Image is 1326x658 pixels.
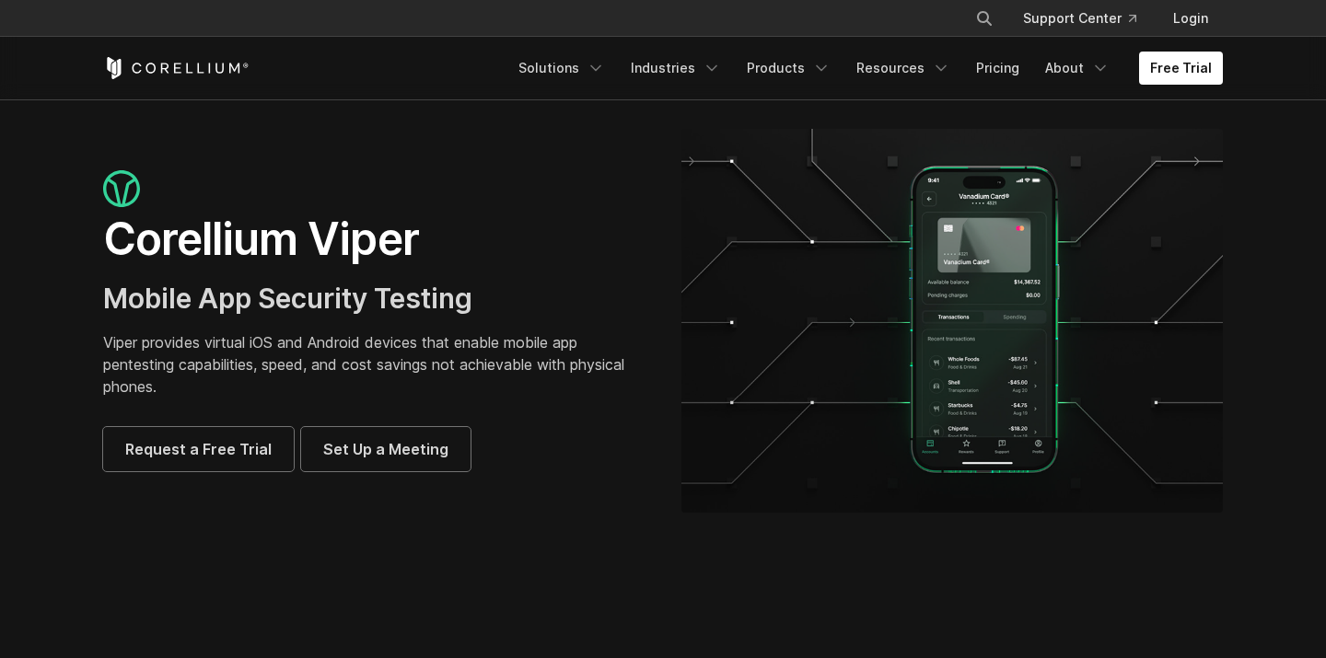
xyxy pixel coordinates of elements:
span: Request a Free Trial [125,438,272,460]
a: Resources [845,52,961,85]
div: Navigation Menu [953,2,1223,35]
a: Industries [620,52,732,85]
a: About [1034,52,1121,85]
span: Set Up a Meeting [323,438,448,460]
a: Free Trial [1139,52,1223,85]
p: Viper provides virtual iOS and Android devices that enable mobile app pentesting capabilities, sp... [103,331,645,398]
a: Pricing [965,52,1030,85]
a: Support Center [1008,2,1151,35]
img: viper_icon_large [103,170,140,208]
a: Login [1158,2,1223,35]
a: Products [736,52,842,85]
img: viper_hero [681,129,1223,513]
a: Request a Free Trial [103,427,294,471]
a: Solutions [507,52,616,85]
a: Set Up a Meeting [301,427,471,471]
h1: Corellium Viper [103,212,645,267]
div: Navigation Menu [507,52,1223,85]
a: Corellium Home [103,57,250,79]
span: Mobile App Security Testing [103,282,472,315]
button: Search [968,2,1001,35]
